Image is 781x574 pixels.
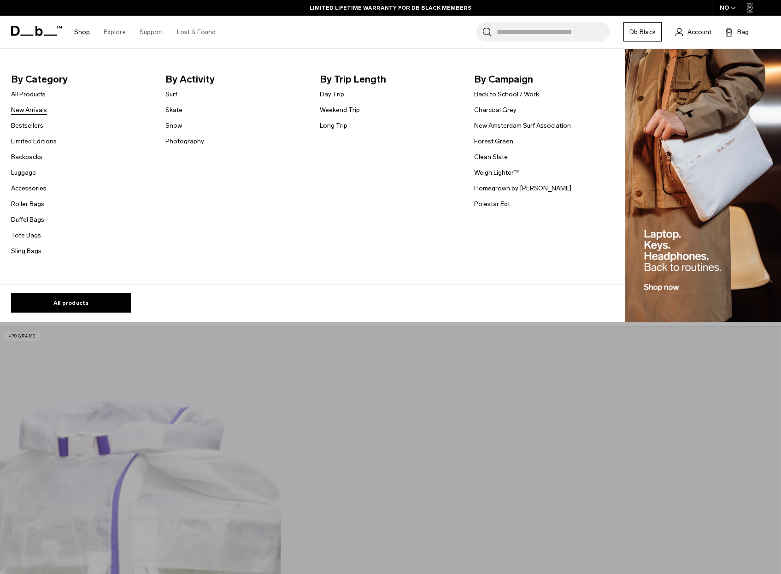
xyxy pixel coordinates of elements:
[320,89,344,99] a: Day Trip
[177,16,216,48] a: Lost & Found
[165,72,305,87] span: By Activity
[11,105,47,115] a: New Arrivals
[474,183,571,193] a: Homegrown by [PERSON_NAME]
[165,105,182,115] a: Skate
[11,199,44,209] a: Roller Bags
[474,199,511,209] a: Polestar Edt.
[11,183,47,193] a: Accessories
[11,215,44,225] a: Duffel Bags
[474,89,539,99] a: Back to School / Work
[74,16,90,48] a: Shop
[474,121,571,130] a: New Amsterdam Surf Association
[11,293,131,313] a: All products
[320,105,360,115] a: Weekend Trip
[737,27,749,37] span: Bag
[623,22,662,41] a: Db Black
[474,168,520,178] a: Weigh Lighter™
[320,72,459,87] span: By Trip Length
[165,136,204,146] a: Photography
[687,27,711,37] span: Account
[11,152,42,162] a: Backpacks
[474,105,517,115] a: Charcoal Grey
[474,72,614,87] span: By Campaign
[310,4,471,12] a: LIMITED LIFETIME WARRANTY FOR DB BLACK MEMBERS
[11,246,41,256] a: Sling Bags
[11,121,43,130] a: Bestsellers
[11,72,151,87] span: By Category
[11,136,57,146] a: Limited Editions
[725,26,749,37] button: Bag
[625,49,781,322] img: Db
[165,89,177,99] a: Surf
[140,16,163,48] a: Support
[11,231,41,240] a: Tote Bags
[67,16,223,48] nav: Main Navigation
[474,152,508,162] a: Clean Slate
[675,26,711,37] a: Account
[11,168,36,178] a: Luggage
[474,136,513,146] a: Forest Green
[320,121,347,130] a: Long Trip
[165,121,182,130] a: Snow
[11,89,46,99] a: All Products
[104,16,126,48] a: Explore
